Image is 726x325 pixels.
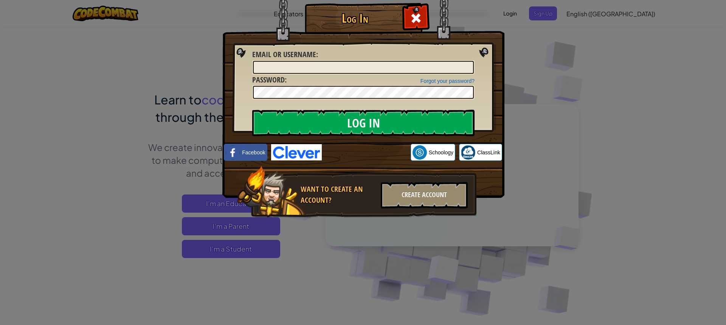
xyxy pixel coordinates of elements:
[252,49,318,60] label: :
[307,12,403,25] h1: Log In
[252,49,316,59] span: Email or Username
[420,78,475,84] a: Forgot your password?
[271,144,322,160] img: clever-logo-blue.png
[429,149,453,156] span: Schoology
[242,149,265,156] span: Facebook
[252,75,285,85] span: Password
[301,184,376,205] div: Want to create an account?
[413,145,427,160] img: schoology.png
[461,145,475,160] img: classlink-logo-small.png
[322,144,411,161] iframe: Sign in with Google Button
[252,75,287,86] label: :
[226,145,240,160] img: facebook_small.png
[252,110,475,136] input: Log In
[477,149,500,156] span: ClassLink
[381,182,468,208] div: Create Account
